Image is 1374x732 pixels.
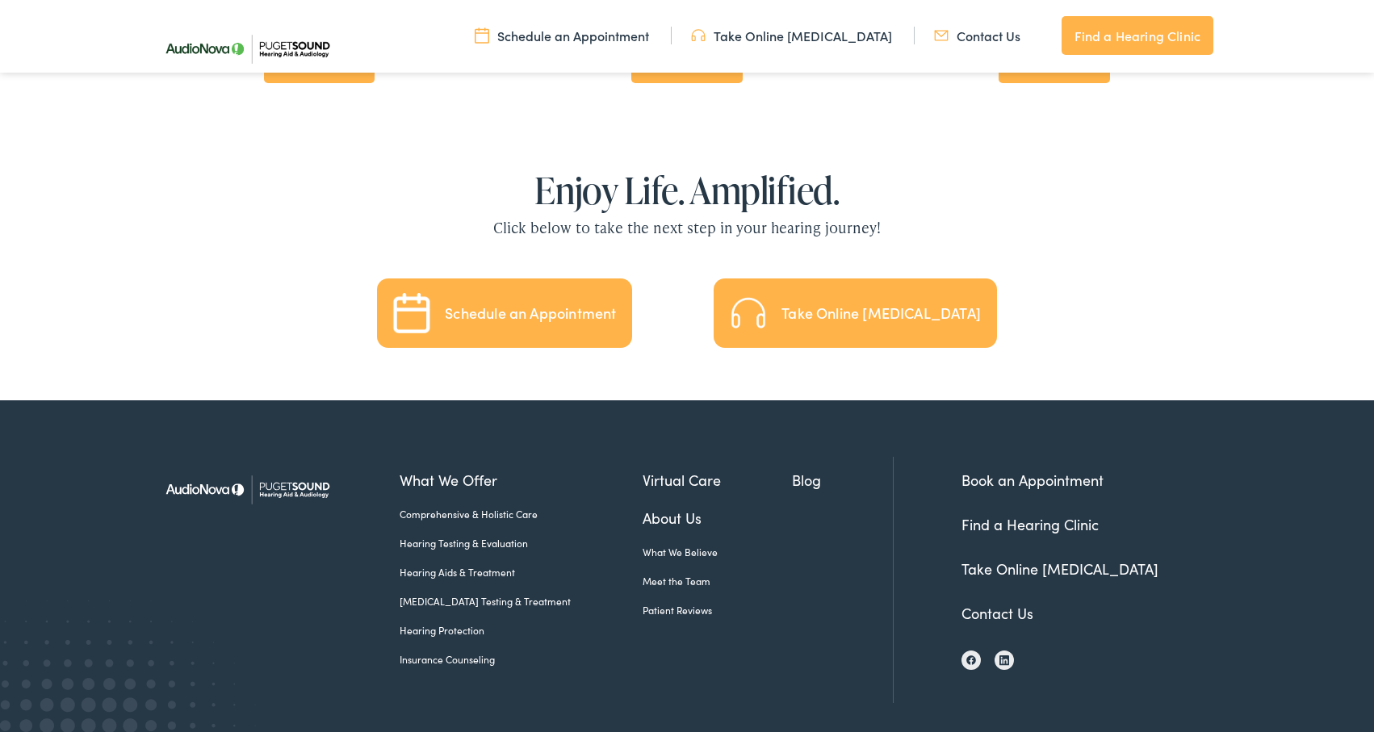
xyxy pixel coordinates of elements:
[264,48,375,83] span: Learn more
[1062,16,1213,55] a: Find a Hearing Clinic
[475,27,649,44] a: Schedule an Appointment
[728,293,769,333] img: Take an Online Hearing Test
[400,652,643,667] a: Insurance Counseling
[934,27,949,44] img: utility icon
[714,278,996,348] a: Take an Online Hearing Test Take Online [MEDICAL_DATA]
[392,293,432,333] img: Schedule an Appointment
[643,507,793,529] a: About Us
[966,655,976,665] img: Facebook icon, indicating the presence of the site or brand on the social media platform.
[643,545,793,559] a: What We Believe
[999,655,1009,666] img: LinkedIn
[400,623,643,638] a: Hearing Protection
[934,27,1020,44] a: Contact Us
[475,27,489,44] img: utility icon
[961,603,1033,623] a: Contact Us
[400,594,643,609] a: [MEDICAL_DATA] Testing & Treatment
[631,48,742,83] span: Learn more
[400,507,643,521] a: Comprehensive & Holistic Care
[691,27,892,44] a: Take Online [MEDICAL_DATA]
[400,469,643,491] a: What We Offer
[961,514,1099,534] a: Find a Hearing Clinic
[961,558,1158,579] a: Take Online [MEDICAL_DATA]
[445,306,616,320] div: Schedule an Appointment
[792,469,893,491] a: Blog
[999,48,1110,83] span: Learn More
[961,470,1104,490] a: Book an Appointment
[154,457,340,522] img: Puget Sound Hearing Aid & Audiology
[377,278,632,348] a: Schedule an Appointment Schedule an Appointment
[400,536,643,550] a: Hearing Testing & Evaluation
[781,306,981,320] div: Take Online [MEDICAL_DATA]
[691,27,706,44] img: utility icon
[643,603,793,617] a: Patient Reviews
[400,565,643,579] a: Hearing Aids & Treatment
[643,469,793,491] a: Virtual Care
[643,574,793,588] a: Meet the Team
